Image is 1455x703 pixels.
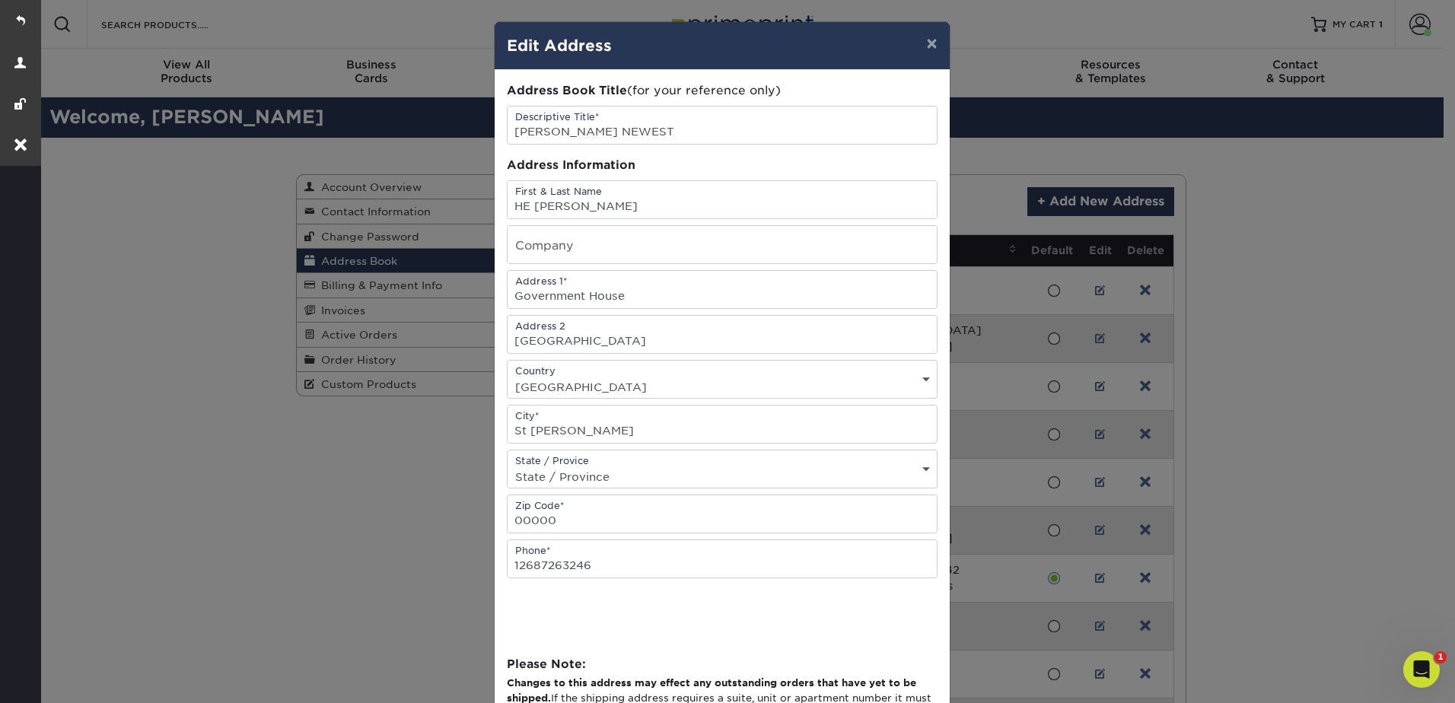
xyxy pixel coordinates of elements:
button: × [914,22,949,65]
iframe: reCAPTCHA [507,578,738,638]
span: Address Book Title [507,83,627,97]
h4: Edit Address [507,34,938,57]
div: (for your reference only) [507,82,938,100]
strong: Please Note: [507,657,586,671]
b: Changes to this address may effect any outstanding orders that have yet to be shipped. [507,677,916,703]
span: 1 [1434,651,1447,663]
div: Address Information [507,157,938,174]
iframe: Intercom live chat [1403,651,1440,688]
